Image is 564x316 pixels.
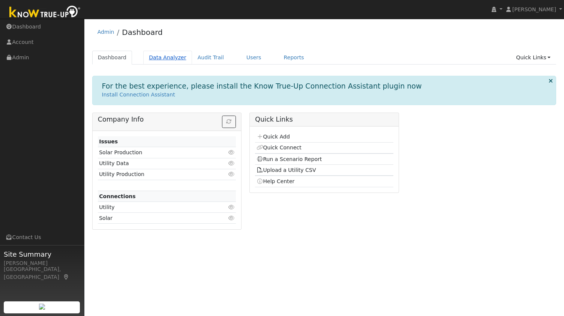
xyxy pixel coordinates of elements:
[256,156,322,162] a: Run a Scenario Report
[255,116,393,123] h5: Quick Links
[122,28,163,37] a: Dashboard
[4,259,80,267] div: [PERSON_NAME]
[278,51,310,65] a: Reports
[256,167,316,173] a: Upload a Utility CSV
[192,51,229,65] a: Audit Trail
[98,169,214,180] td: Utility Production
[510,51,556,65] a: Quick Links
[102,92,175,98] a: Install Connection Assistant
[98,116,236,123] h5: Company Info
[98,147,214,158] td: Solar Production
[228,215,235,221] i: Click to view
[256,178,295,184] a: Help Center
[98,158,214,169] td: Utility Data
[143,51,192,65] a: Data Analyzer
[241,51,267,65] a: Users
[4,265,80,281] div: [GEOGRAPHIC_DATA], [GEOGRAPHIC_DATA]
[39,304,45,310] img: retrieve
[228,205,235,210] i: Click to view
[92,51,132,65] a: Dashboard
[98,213,214,224] td: Solar
[98,202,214,213] td: Utility
[228,161,235,166] i: Click to view
[228,172,235,177] i: Click to view
[256,134,290,140] a: Quick Add
[102,82,422,90] h1: For the best experience, please install the Know True-Up Connection Assistant plugin now
[99,138,118,144] strong: Issues
[63,274,70,280] a: Map
[4,249,80,259] span: Site Summary
[228,150,235,155] i: Click to view
[97,29,114,35] a: Admin
[256,144,301,150] a: Quick Connect
[6,4,84,21] img: Know True-Up
[512,6,556,12] span: [PERSON_NAME]
[99,193,136,199] strong: Connections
